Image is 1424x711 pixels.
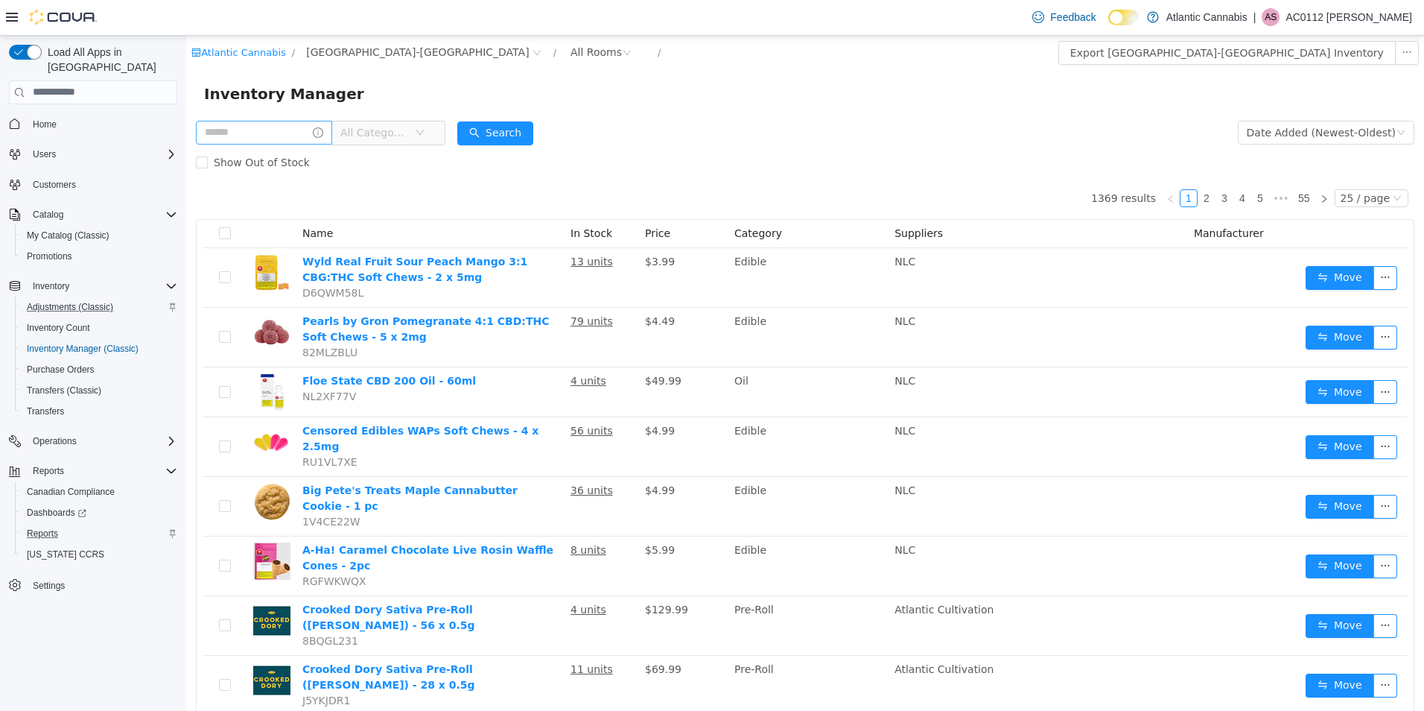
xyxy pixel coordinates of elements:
button: Adjustments (Classic) [15,297,183,317]
span: J5YKJDR1 [116,659,164,671]
button: Transfers [15,401,183,422]
span: / [367,11,370,22]
span: Category [548,192,596,203]
button: icon: swapMove [1119,399,1188,423]
span: Feedback [1050,10,1096,25]
li: 5 [1065,154,1083,171]
button: [US_STATE] CCRS [15,544,183,565]
span: $4.99 [459,449,489,461]
span: Reports [27,528,58,540]
span: Inventory [33,280,69,292]
span: Adjustments (Classic) [27,301,113,313]
div: Date Added (Newest-Oldest) [1061,86,1210,108]
a: 55 [1107,154,1128,171]
a: Inventory Manager (Classic) [21,340,144,358]
i: icon: shop [5,12,15,22]
a: Adjustments (Classic) [21,298,119,316]
a: Customers [27,176,82,194]
a: 2 [1012,154,1029,171]
span: Inventory Count [27,322,90,334]
button: Catalog [3,204,183,225]
div: AC0112 Stuckless Christy [1262,8,1280,26]
span: Dashboards [27,507,86,519]
span: Adjustments (Classic) [21,298,177,316]
span: Promotions [21,247,177,265]
span: In Stock [384,192,426,203]
button: icon: ellipsis [1187,578,1211,602]
span: Inventory [27,277,177,295]
u: 79 units [384,279,427,291]
td: Edible [542,501,702,560]
a: Floe State CBD 200 Oil - 60ml [116,339,290,351]
button: Users [27,145,62,163]
button: icon: ellipsis [1187,459,1211,483]
span: RU1VL7XE [116,420,171,432]
td: Edible [542,272,702,332]
td: Edible [542,382,702,441]
span: Transfers [27,405,64,417]
button: Export [GEOGRAPHIC_DATA]-[GEOGRAPHIC_DATA] Inventory [872,5,1210,29]
button: icon: ellipsis [1187,290,1211,314]
span: NLC [708,220,729,232]
a: Settings [27,577,71,595]
span: Canadian Compliance [21,483,177,501]
span: Name [116,192,147,203]
button: icon: swapMove [1119,459,1188,483]
input: Dark Mode [1108,10,1139,25]
li: 4 [1047,154,1065,171]
span: Show Out of Stock [22,121,130,133]
img: Wyld Real Fruit Sour Peach Mango 3:1 CBG:THC Soft Chews - 2 x 5mg hero shot [67,218,104,256]
button: Inventory [27,277,75,295]
button: icon: ellipsis [1187,399,1211,423]
span: Promotions [27,250,72,262]
li: 3 [1029,154,1047,171]
span: NLC [708,279,729,291]
button: Reports [27,462,70,480]
a: icon: shopAtlantic Cannabis [5,11,100,22]
a: Wyld Real Fruit Sour Peach Mango 3:1 CBG:THC Soft Chews - 2 x 5mg [116,220,341,247]
div: All Rooms [384,5,436,28]
img: Crooked Dory Sativa Pre-Roll (Mendo Berry) - 28 x 0.5g hero shot [67,626,104,663]
span: Catalog [33,209,63,221]
button: icon: swapMove [1119,578,1188,602]
u: 11 units [384,628,427,639]
span: Transfers (Classic) [27,385,101,396]
p: | [1253,8,1256,26]
a: Dashboards [21,504,92,522]
a: 3 [1030,154,1046,171]
u: 8 units [384,508,420,520]
img: Floe State CBD 200 Oil - 60ml hero shot [67,338,104,375]
button: icon: swapMove [1119,344,1188,368]
td: Pre-Roll [542,620,702,680]
span: NLC [708,508,729,520]
li: 2 [1011,154,1029,171]
a: Crooked Dory Sativa Pre-Roll ([PERSON_NAME]) - 28 x 0.5g [116,628,289,655]
span: Inventory Count [21,319,177,337]
span: Operations [27,432,177,450]
i: icon: info-circle [127,92,137,102]
span: Users [33,148,56,160]
button: Inventory Count [15,317,183,338]
div: 25 / page [1154,154,1204,171]
button: Customers [3,174,183,195]
button: Users [3,144,183,165]
i: icon: close-circle [436,13,445,22]
span: [US_STATE] CCRS [27,549,104,560]
a: Transfers (Classic) [21,382,107,399]
span: Atlantic Cultivation [708,628,807,639]
a: 1 [994,154,1011,171]
span: Load All Apps in [GEOGRAPHIC_DATA] [42,45,177,75]
button: Reports [15,523,183,544]
button: Inventory Manager (Classic) [15,338,183,359]
button: icon: swapMove [1119,230,1188,254]
li: 1 [994,154,1011,171]
span: $4.99 [459,389,489,401]
button: Settings [3,574,183,595]
span: Customers [33,179,76,191]
span: $129.99 [459,568,502,580]
td: Edible [542,441,702,501]
span: All Categories [154,89,222,104]
td: Edible [542,212,702,272]
nav: Complex example [9,107,177,635]
u: 36 units [384,449,427,461]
